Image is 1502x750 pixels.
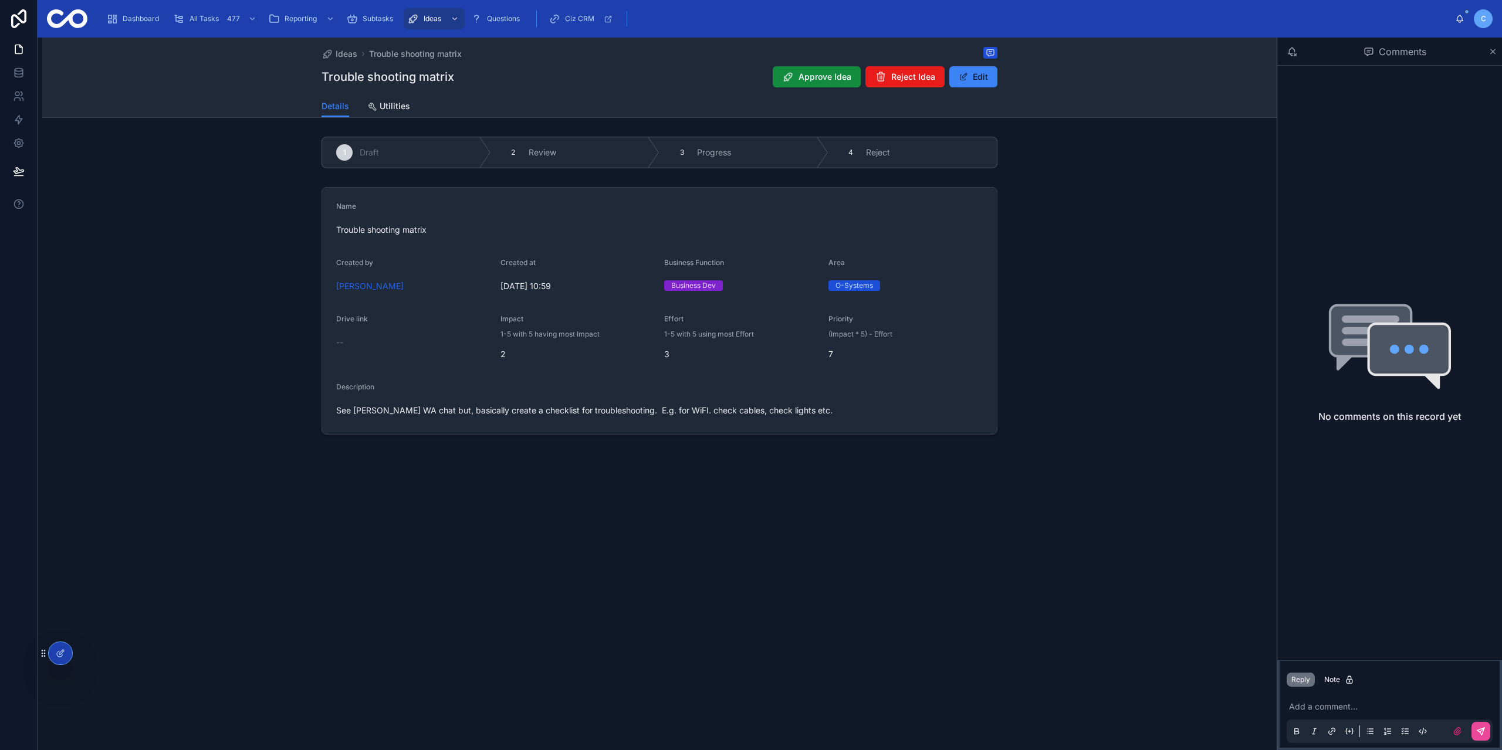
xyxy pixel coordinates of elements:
[336,405,833,415] span: See [PERSON_NAME] WA chat but, basically create a checklist for troubleshooting. E.g. for WiFI. c...
[363,14,393,23] span: Subtasks
[322,48,357,60] a: Ideas
[773,66,861,87] button: Approve Idea
[487,14,520,23] span: Questions
[360,147,379,158] span: Draft
[369,48,462,60] a: Trouble shooting matrix
[865,66,945,87] button: Reject Idea
[47,9,87,28] img: App logo
[565,14,594,23] span: Ciz CRM
[828,348,983,360] span: 7
[664,314,684,323] span: Effort
[828,314,853,323] span: Priority
[500,280,655,292] span: [DATE] 10:59
[336,202,356,211] span: Name
[467,8,528,29] a: Questions
[336,314,368,323] span: Drive link
[322,96,349,118] a: Details
[545,8,618,29] a: Ciz CRM
[97,6,1455,32] div: scrollable content
[368,96,410,119] a: Utilities
[123,14,159,23] span: Dashboard
[322,69,454,85] h1: Trouble shooting matrix
[336,224,983,236] span: Trouble shooting matrix
[322,100,349,112] span: Details
[1324,675,1354,684] div: Note
[424,14,441,23] span: Ideas
[343,8,401,29] a: Subtasks
[336,280,404,292] a: [PERSON_NAME]
[671,280,716,291] div: Business Dev
[1320,673,1359,687] button: Note
[664,348,819,360] span: 3
[828,258,845,267] span: Area
[285,14,317,23] span: Reporting
[380,100,410,112] span: Utilities
[224,12,243,26] div: 477
[500,348,655,360] span: 2
[343,148,346,157] span: 1
[1379,45,1426,59] span: Comments
[697,147,731,158] span: Progress
[500,330,600,339] span: 1-5 with 5 having most Impact
[949,66,997,87] button: Edit
[799,71,851,83] span: Approve Idea
[664,258,724,267] span: Business Function
[1318,409,1461,423] h2: No comments on this record yet
[529,147,556,158] span: Review
[664,330,754,339] span: 1-5 with 5 using most Effort
[103,8,167,29] a: Dashboard
[170,8,262,29] a: All Tasks477
[680,148,684,157] span: 3
[336,48,357,60] span: Ideas
[866,147,890,158] span: Reject
[1287,673,1315,687] button: Reply
[828,330,892,339] span: (Impact * 5) - Effort
[190,14,219,23] span: All Tasks
[336,382,374,391] span: Description
[835,280,873,291] div: O-Systems
[265,8,340,29] a: Reporting
[336,337,343,348] span: --
[404,8,465,29] a: Ideas
[848,148,853,157] span: 4
[500,314,523,323] span: Impact
[891,71,935,83] span: Reject Idea
[336,258,373,267] span: Created by
[1481,14,1486,23] span: C
[500,258,536,267] span: Created at
[511,148,515,157] span: 2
